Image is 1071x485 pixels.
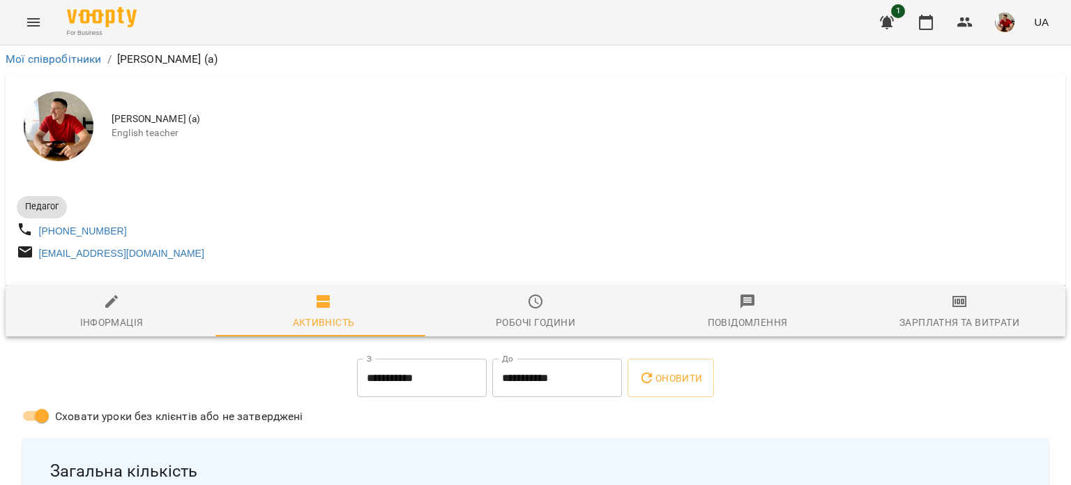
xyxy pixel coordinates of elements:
[112,126,1054,140] span: English teacher
[39,248,204,259] a: [EMAIL_ADDRESS][DOMAIN_NAME]
[17,200,67,213] span: Педагог
[117,51,218,68] p: [PERSON_NAME] (а)
[6,52,102,66] a: Мої співробітники
[1034,15,1049,29] span: UA
[67,29,137,38] span: For Business
[639,370,702,387] span: Оновити
[107,51,112,68] li: /
[55,408,303,425] span: Сховати уроки без клієнтів або не затверджені
[80,314,144,331] div: Інформація
[17,6,50,39] button: Menu
[39,225,127,237] a: [PHONE_NUMBER]
[496,314,575,331] div: Робочі години
[708,314,788,331] div: Повідомлення
[891,4,905,18] span: 1
[1028,9,1054,35] button: UA
[24,91,93,161] img: Баргель Олег Романович (а)
[112,112,1054,126] span: [PERSON_NAME] (а)
[995,13,1015,32] img: 2f467ba34f6bcc94da8486c15015e9d3.jpg
[293,314,355,331] div: Активність
[50,461,1021,482] span: Загальна кількість
[67,7,137,27] img: Voopty Logo
[6,51,1065,68] nav: breadcrumb
[899,314,1019,331] div: Зарплатня та Витрати
[628,359,713,398] button: Оновити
